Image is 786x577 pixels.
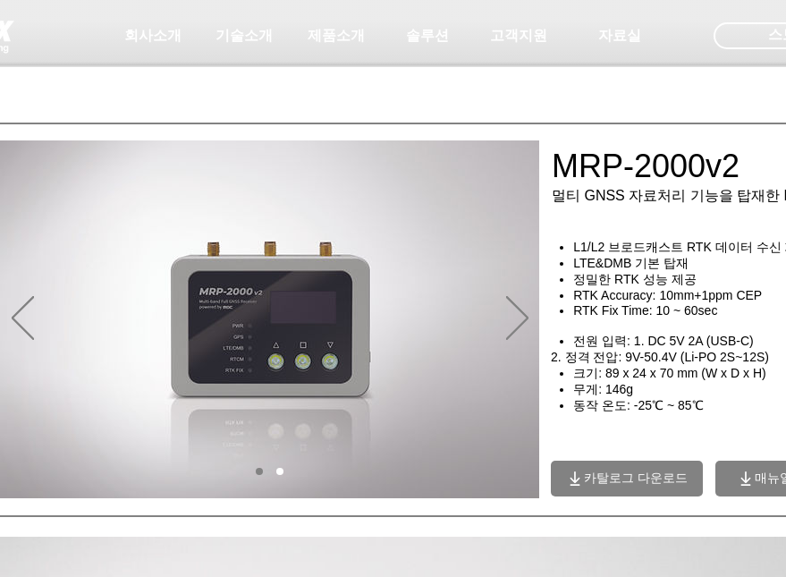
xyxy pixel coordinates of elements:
[256,468,263,475] a: 01
[551,350,769,364] span: 2. 정격 전압: 9V-50.4V (Li-PO 2S~12S)
[506,296,528,343] button: 다음
[490,27,547,46] span: 고객지원
[292,18,381,54] a: 제품소개
[276,468,283,475] a: 02
[573,398,703,412] span: 동작 온도: -25℃ ~ 85℃
[580,500,786,577] iframe: Wix Chat
[573,382,633,396] span: 무게: 146g
[573,303,717,318] span: RTK Fix Time: 10 ~ 60sec
[573,272,696,286] span: 정밀한 RTK 성능 제공
[12,296,34,343] button: 이전
[584,471,688,487] span: 카탈로그 다운로드
[108,18,198,54] a: 회사소개
[124,27,182,46] span: 회사소개
[598,27,641,46] span: 자료실
[216,27,273,46] span: 기술소개
[573,366,765,380] span: 크기: 89 x 24 x 70 mm (W x D x H)
[474,18,563,54] a: 고객지원
[199,18,289,54] a: 기술소개
[308,27,365,46] span: 제품소개
[573,288,762,302] span: RTK Accuracy: 10mm+1ppm CEP
[406,27,449,46] span: 솔루션
[575,18,664,54] a: 자료실
[249,468,291,475] nav: 슬라이드
[551,461,703,496] a: 카탈로그 다운로드
[573,334,753,348] span: 전원 입력: 1. DC 5V 2A (USB-C)
[383,18,472,54] a: 솔루션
